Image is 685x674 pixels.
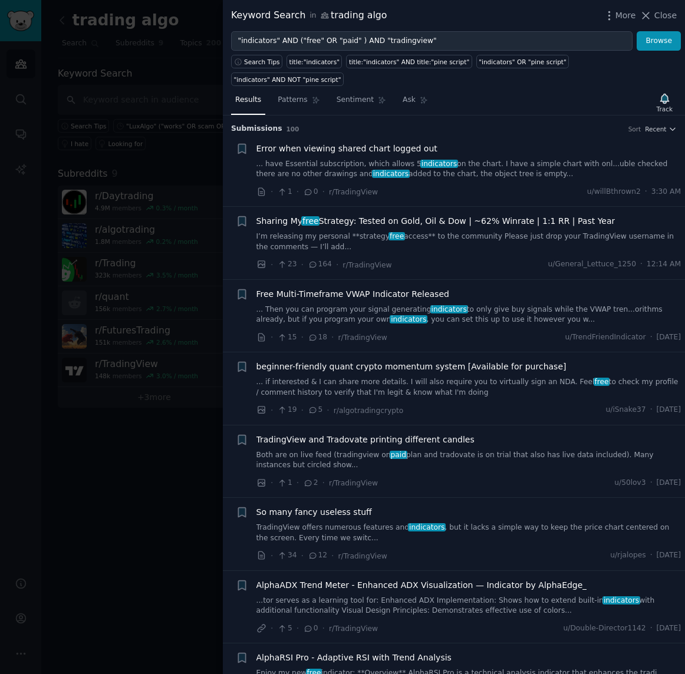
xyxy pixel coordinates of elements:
span: u/Double-Director1142 [564,623,646,634]
span: 34 [277,550,297,561]
span: beginner-friendly quant crypto momentum system [Available for purchase] [256,361,567,373]
span: · [297,186,299,198]
span: paid [390,451,407,459]
span: r/TradingView [329,625,378,633]
span: 164 [308,259,332,270]
span: 1 [277,187,292,197]
span: u/iSnake37 [606,405,646,415]
a: title:"indicators" [286,55,342,68]
span: · [301,331,304,343]
span: · [650,332,653,343]
span: · [331,550,334,562]
span: 19 [277,405,297,415]
div: Sort [628,125,641,133]
span: · [271,259,273,271]
span: · [650,405,653,415]
span: · [271,404,273,417]
a: I’m releasing my personal **strategyfreeaccess** to the community Please just drop your TradingVi... [256,232,681,252]
span: · [297,477,299,489]
span: · [297,622,299,635]
span: free [301,216,320,226]
span: u/TrendFriendIndicator [565,332,646,343]
a: Patterns [274,91,324,115]
span: in [309,11,316,21]
span: · [301,550,304,562]
span: free [388,232,405,240]
span: 12:14 AM [647,259,681,270]
a: Sharing MyfreeStrategy: Tested on Gold, Oil & Dow | ~62% Winrate | 1:1 RR | Past Year [256,215,615,227]
span: · [271,186,273,198]
span: r/TradingView [329,188,378,196]
a: ... if interested & I can share more details. I will also require you to virtually sign an NDA. F... [256,377,681,398]
span: r/algotradingcrypto [334,407,404,415]
span: Results [235,95,261,105]
span: · [271,622,273,635]
span: TradingView and Tradovate printing different candles [256,434,475,446]
span: free [594,378,610,386]
span: 15 [277,332,297,343]
a: Both are on live feed (tradingview onpaidplan and tradovate is on trial that also has live data i... [256,450,681,471]
span: 100 [286,125,299,133]
a: So many fancy useless stuff [256,506,372,518]
span: · [271,550,273,562]
span: · [331,331,334,343]
span: Sentiment [337,95,374,105]
span: 5 [308,405,322,415]
span: · [271,477,273,489]
span: · [271,331,273,343]
span: 0 [303,623,318,634]
span: indicators [372,170,410,178]
span: indicators [408,523,446,531]
span: 18 [308,332,327,343]
a: Error when viewing shared chart logged out [256,143,437,155]
span: u/General_Lettuce_1250 [548,259,636,270]
a: AlphaADX Trend Meter - Enhanced ADX Visualization — Indicator by AlphaEdge_ [256,579,587,592]
div: title:"indicators" AND title:"pine script" [349,58,469,66]
a: title:"indicators" AND title:"pine script" [346,55,472,68]
a: ...tor serves as a learning tool for: Enhanced ADX Implementation: Shows how to extend built-inin... [256,596,681,616]
span: r/TradingView [329,479,378,487]
span: · [301,404,304,417]
span: indicators [420,160,458,168]
span: indicators [602,596,640,604]
span: [DATE] [657,332,681,343]
div: "indicators" OR "pine script" [479,58,567,66]
span: · [322,622,325,635]
span: r/TradingView [342,261,391,269]
button: Close [640,9,677,22]
span: 23 [277,259,297,270]
span: u/50lov3 [614,478,646,488]
span: Free Multi-Timeframe VWAP Indicator Released [256,288,449,300]
button: Search Tips [231,55,282,68]
button: Recent [645,125,677,133]
span: More [615,9,636,22]
a: Sentiment [332,91,390,115]
span: [DATE] [657,623,681,634]
span: Ask [403,95,416,105]
span: Recent [645,125,666,133]
span: · [301,259,304,271]
span: · [322,186,325,198]
a: "indicators" AND NOT "pine script" [231,72,344,86]
span: 12 [308,550,327,561]
span: Submission s [231,124,282,134]
button: More [603,9,636,22]
span: · [327,404,329,417]
span: Close [654,9,677,22]
a: Results [231,91,265,115]
a: ... Then you can program your signal generatingindicatorsto only give buy signals while the VWAP ... [256,305,681,325]
button: Browse [637,31,681,51]
span: · [640,259,643,270]
span: r/TradingView [338,552,387,560]
div: Track [657,105,673,113]
span: 2 [303,478,318,488]
span: 0 [303,187,318,197]
span: · [645,187,647,197]
span: [DATE] [657,550,681,561]
a: AlphaRSI Pro - Adaptive RSI with Trend Analysis [256,652,452,664]
span: u/rjalopes [610,550,646,561]
span: indicators [390,315,427,323]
